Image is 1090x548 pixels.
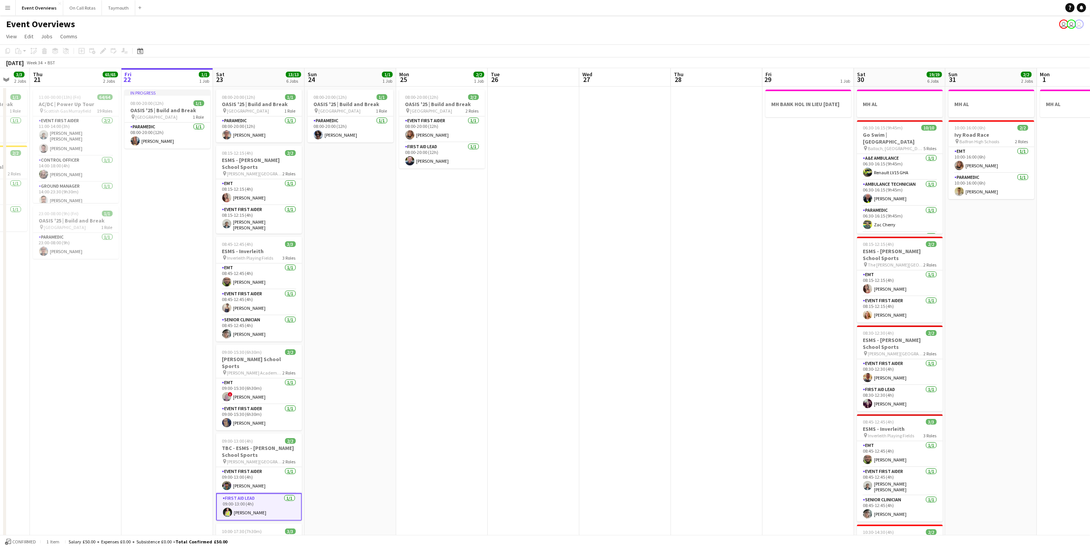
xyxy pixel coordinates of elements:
app-card-role: A&E Ambulance1/106:30-16:15 (9h45m)Renault LV15 GHA [857,154,943,180]
app-job-card: 10:00-16:00 (6h)2/2Ivy Road Race Balfron High Schools2 RolesEMT1/110:00-16:00 (6h)[PERSON_NAME]Pa... [949,120,1034,199]
span: 19/19 [927,72,942,77]
span: 11:00-00:00 (13h) (Fri) [39,94,81,100]
span: 1 Role [10,108,21,114]
span: 2/2 [468,94,479,100]
app-card-role: EMT1/108:15-12:15 (4h)[PERSON_NAME] [857,270,943,296]
span: Wed [582,71,592,78]
h3: ESMS - [PERSON_NAME] School Sports [857,248,943,262]
div: MH AL [949,90,1034,117]
span: 2 Roles [283,459,296,465]
span: 3 Roles [283,255,296,261]
span: 08:30-12:30 (4h) [863,330,894,336]
h3: [PERSON_NAME] School Sports [216,356,302,370]
app-card-role: Ground Manager1/114:00-23:30 (9h30m)[PERSON_NAME] [33,182,119,208]
span: Scottish Gas Murrayfield [44,108,92,114]
h3: OASIS '25 | Build and Break [216,101,302,108]
span: 06:30-16:15 (9h45m) [863,125,903,131]
span: 3/3 [285,528,296,534]
app-card-role: First Aid Lead1/108:00-20:00 (12h)[PERSON_NAME] [399,142,485,168]
a: Edit [21,31,36,41]
span: 1/1 [199,72,210,77]
app-job-card: 11:00-00:00 (13h) (Fri)64/64AC/DC | Power Up Tour Scottish Gas Murrayfield19 RolesEvent First Aid... [33,90,119,203]
h3: Ivy Road Race [949,131,1034,138]
button: Event Overviews [16,0,63,15]
app-card-role: Event First Aider1/108:45-12:45 (4h)[PERSON_NAME] [216,290,302,316]
app-job-card: 09:00-15:30 (6h30m)2/2[PERSON_NAME] School Sports [PERSON_NAME] Academy Playing Fields2 RolesEMT1... [216,345,302,430]
span: 1 item [44,539,62,545]
span: The [PERSON_NAME][GEOGRAPHIC_DATA] [868,262,924,268]
span: [GEOGRAPHIC_DATA] [319,108,361,114]
span: Mon [1040,71,1050,78]
span: Week 34 [25,60,44,65]
span: 2/2 [474,72,484,77]
app-card-role: Senior Clinician1/108:45-12:45 (4h)[PERSON_NAME] [857,496,943,522]
app-card-role: EMT1/108:15-12:15 (4h)[PERSON_NAME] [216,179,302,205]
span: 1 Role [376,108,387,114]
app-card-role: Paramedic1/123:00-08:00 (9h)[PERSON_NAME] [33,233,119,259]
h3: ESMS - [PERSON_NAME] School Sports [857,337,943,350]
app-card-role: Paramedic1/106:30-16:15 (9h45m)Zac Cherry [857,206,943,232]
span: 65/65 [103,72,118,77]
app-card-role: Event First Aider1/109:00-13:00 (4h)[PERSON_NAME] [216,467,302,493]
app-job-card: 08:15-12:15 (4h)2/2ESMS - [PERSON_NAME] School Sports The [PERSON_NAME][GEOGRAPHIC_DATA]2 RolesEM... [857,237,943,322]
span: 1/1 [10,94,21,100]
a: Comms [57,31,80,41]
app-card-role: Event First Aider1/108:15-12:15 (4h)[PERSON_NAME] [857,296,943,322]
app-card-role: Paramedic1/108:00-20:00 (12h)[PERSON_NAME] [216,116,302,142]
app-job-card: 08:45-12:45 (4h)3/3ESMS - Inverleith Inverleith Playing Fields3 RolesEMT1/108:45-12:45 (4h)[PERSO... [216,237,302,342]
app-card-role: Event First Aider1/108:30-12:30 (4h)[PERSON_NAME] [857,359,943,385]
span: 19 Roles [97,108,113,114]
app-card-role: EMT1/109:00-15:30 (6h30m)![PERSON_NAME] [216,378,302,404]
span: 08:45-12:45 (4h) [863,419,894,425]
span: 2/2 [285,150,296,156]
app-job-card: 08:45-12:45 (4h)3/3ESMS - Inverleith Inverleith Playing Fields3 RolesEMT1/108:45-12:45 (4h)[PERSO... [857,414,943,522]
app-card-role: EMT1/110:00-16:00 (6h)[PERSON_NAME] [949,147,1034,173]
h3: OASIS '25 | Build and Break [33,217,119,224]
h3: OASIS '25 | Build and Break [308,101,393,108]
app-card-role: Control Officer1/114:00-18:00 (4h)[PERSON_NAME] [33,156,119,182]
app-card-role: Ambulance Technician1/106:30-16:15 (9h45m)[PERSON_NAME] [857,180,943,206]
span: [GEOGRAPHIC_DATA] [227,108,269,114]
div: 08:15-12:15 (4h)2/2ESMS - [PERSON_NAME] School Sports [PERSON_NAME][GEOGRAPHIC_DATA]2 RolesEMT1/1... [216,146,302,234]
span: 1/1 [382,72,393,77]
div: 09:00-13:00 (4h)2/2TBC - ESMS - [PERSON_NAME] School Sports [PERSON_NAME][GEOGRAPHIC_DATA]2 Roles... [216,433,302,521]
span: 08:15-12:15 (4h) [222,150,253,156]
div: 2 Jobs [103,78,118,84]
div: 2 Jobs [1021,78,1033,84]
span: 13/13 [286,72,301,77]
span: Balloch, [GEOGRAPHIC_DATA] [868,146,924,151]
span: 28 [673,75,684,84]
div: BST [48,60,55,65]
span: Inverleith Playing Fields [868,433,915,438]
span: 2/2 [1021,72,1032,77]
span: 2 Roles [1015,139,1028,144]
span: Sat [857,71,865,78]
h3: TBC - ESMS - [PERSON_NAME] School Sports [216,445,302,458]
span: 2/2 [1018,125,1028,131]
app-job-card: MH BANK HOL IN LIEU [DATE] [765,90,851,117]
span: [GEOGRAPHIC_DATA] [136,114,178,120]
span: 2/2 [285,349,296,355]
div: In progress08:00-20:00 (12h)1/1OASIS '25 | Build and Break [GEOGRAPHIC_DATA]1 RoleParamedic1/108:... [125,90,210,149]
app-card-role: Paramedic1/108:00-20:00 (12h)[PERSON_NAME] [308,116,393,142]
span: 1/1 [193,100,204,106]
span: 1/1 [377,94,387,100]
span: 2/2 [10,150,21,156]
span: 3/3 [285,241,296,247]
span: View [6,33,17,40]
span: 1/1 [285,94,296,100]
div: 2 Jobs [14,78,26,84]
app-job-card: 23:00-08:00 (9h) (Fri)1/1OASIS '25 | Build and Break [GEOGRAPHIC_DATA]1 RoleParamedic1/123:00-08:... [33,206,119,259]
span: Thu [33,71,43,78]
span: 64/64 [97,94,113,100]
span: 2/2 [285,438,296,444]
app-card-role: Event First Aider6/6 [857,232,943,314]
span: Tue [491,71,500,78]
span: 5 Roles [924,146,937,151]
